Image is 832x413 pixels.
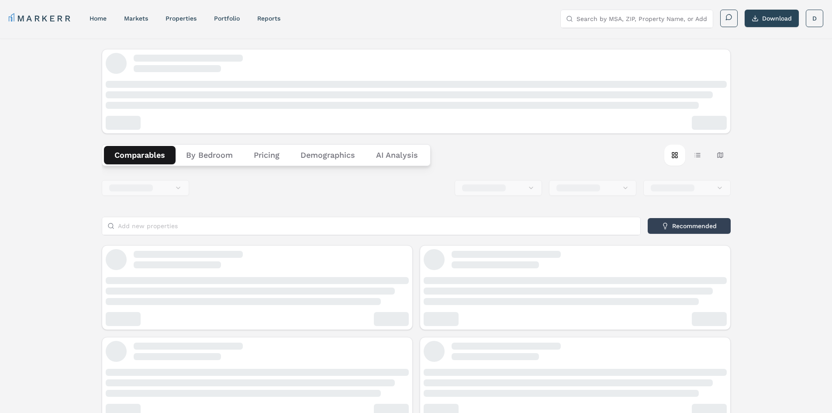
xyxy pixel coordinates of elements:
[104,146,176,164] button: Comparables
[577,10,708,28] input: Search by MSA, ZIP, Property Name, or Address
[166,15,197,22] a: properties
[214,15,240,22] a: Portfolio
[745,10,799,27] button: Download
[366,146,428,164] button: AI Analysis
[90,15,107,22] a: home
[9,12,72,24] a: MARKERR
[243,146,290,164] button: Pricing
[176,146,243,164] button: By Bedroom
[806,10,823,27] button: D
[812,14,817,23] span: D
[290,146,366,164] button: Demographics
[648,218,731,234] button: Recommended
[118,217,635,235] input: Add new properties
[257,15,280,22] a: reports
[124,15,148,22] a: markets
